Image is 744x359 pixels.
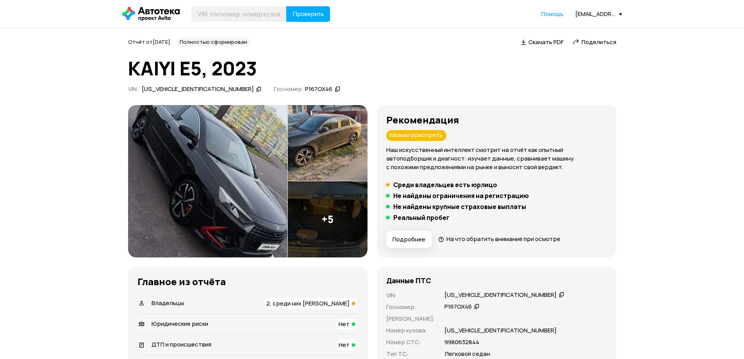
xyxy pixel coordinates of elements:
button: Проверить [286,6,330,22]
p: VIN : [386,291,435,300]
div: Р167ОХ46 [444,303,472,311]
button: Подробнее [386,231,432,248]
span: Нет [339,320,350,328]
p: 9980632844 [444,338,479,346]
a: Скачать PDF [521,38,564,46]
p: [PERSON_NAME] : [386,314,435,323]
span: Поделиться [582,38,616,46]
h5: Среди владельцев есть юрлицо [393,181,497,189]
input: VIN, госномер, номер кузова [191,6,287,22]
a: Поделиться [573,38,616,46]
span: Подробнее [393,236,425,243]
span: Владельцы [152,299,184,307]
p: Номер СТС : [386,338,435,346]
span: Юридические риски [152,320,208,328]
h3: Главное из отчёта [137,276,358,287]
div: [EMAIL_ADDRESS][DOMAIN_NAME] [575,10,622,18]
a: Помощь [541,10,564,18]
div: [US_VEHICLE_IDENTIFICATION_NUMBER] [444,291,557,299]
h5: Не найдены ограничения на регистрацию [393,192,529,200]
p: Легковой седан [444,350,490,358]
p: [US_VEHICLE_IDENTIFICATION_NUMBER] [444,326,557,335]
h3: Рекомендация [386,114,607,125]
span: Отчёт от [DATE] [128,38,170,45]
div: Полностью сформирован [177,38,250,47]
span: На что обратить внимание при осмотре [446,235,560,243]
span: Скачать PDF [528,38,564,46]
span: ДТП и происшествия [152,340,211,348]
span: Проверить [293,11,324,17]
div: Р167ОХ46 [305,85,332,93]
div: Можно осмотреть [386,130,446,141]
h1: KAIYI E5, 2023 [128,58,616,79]
h5: Не найдены крупные страховые выплаты [393,203,526,211]
p: Наш искусственный интеллект смотрит на отчёт как опытный автоподборщик и диагност: изучает данные... [386,146,607,171]
span: 2, среди них [PERSON_NAME] [266,299,350,307]
span: Госномер: [274,85,304,93]
h4: Данные ПТС [386,276,431,285]
span: Нет [339,341,350,349]
h5: Реальный пробег [393,214,450,221]
p: Тип ТС : [386,350,435,358]
p: Госномер : [386,303,435,311]
p: Номер кузова : [386,326,435,335]
span: VIN : [128,85,139,93]
a: На что обратить внимание при осмотре [438,235,561,243]
div: [US_VEHICLE_IDENTIFICATION_NUMBER] [142,85,254,93]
